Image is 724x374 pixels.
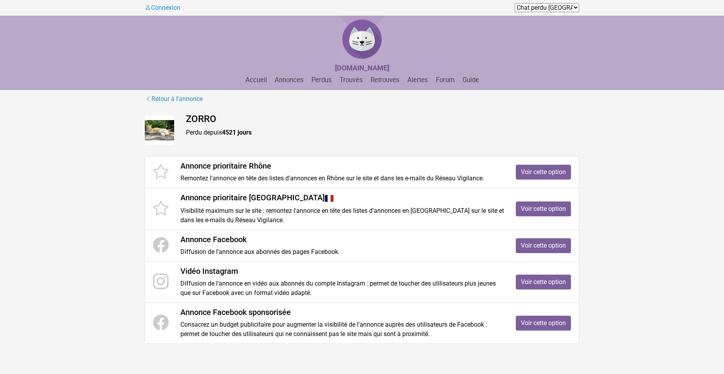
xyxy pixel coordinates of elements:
h4: Annonce Facebook [180,235,504,244]
p: Consacrez un budget publicitaire pour augmenter la visibilité de l'annonce auprès des utilisateur... [180,320,504,339]
h4: Annonce Facebook sponsorisée [180,307,504,317]
a: [DOMAIN_NAME] [335,65,389,72]
p: Diffusion de l'annonce en vidéo aux abonnés du compte Instagram : permet de toucher des utilisate... [180,279,504,298]
p: Perdu depuis [186,128,579,137]
a: Annonces [272,76,307,84]
a: Connexion [145,4,180,11]
a: Retour à l'annonce [145,94,203,104]
a: Perdus [308,76,335,84]
a: Alertes [404,76,431,84]
a: Voir cette option [516,316,571,331]
a: Guide [459,76,482,84]
a: Accueil [242,76,270,84]
a: Voir cette option [516,201,571,216]
h4: Annonce prioritaire Rhône [180,161,504,171]
strong: 4521 jours [222,129,252,136]
p: Remontez l'annonce en tête des listes d'annonces en Rhône sur le site et dans les e-mails du Rése... [180,174,504,183]
a: Trouvés [337,76,366,84]
a: Forum [433,76,458,84]
strong: [DOMAIN_NAME] [335,64,389,72]
a: Retrouvés [367,76,403,84]
h4: Annonce prioritaire [GEOGRAPHIC_DATA] [180,193,504,203]
h4: Vidéo Instagram [180,266,504,276]
img: France [324,194,334,203]
img: Chat Perdu France [339,16,385,63]
h4: ZORRO [186,113,579,125]
a: Voir cette option [516,238,571,253]
a: Voir cette option [516,275,571,289]
a: Voir cette option [516,165,571,180]
p: Visibilité maximum sur le site : remontez l'annonce en tête des listes d'annonces en [GEOGRAPHIC_... [180,206,504,225]
p: Diffusion de l'annonce aux abonnés des pages Facebook. [180,247,504,257]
